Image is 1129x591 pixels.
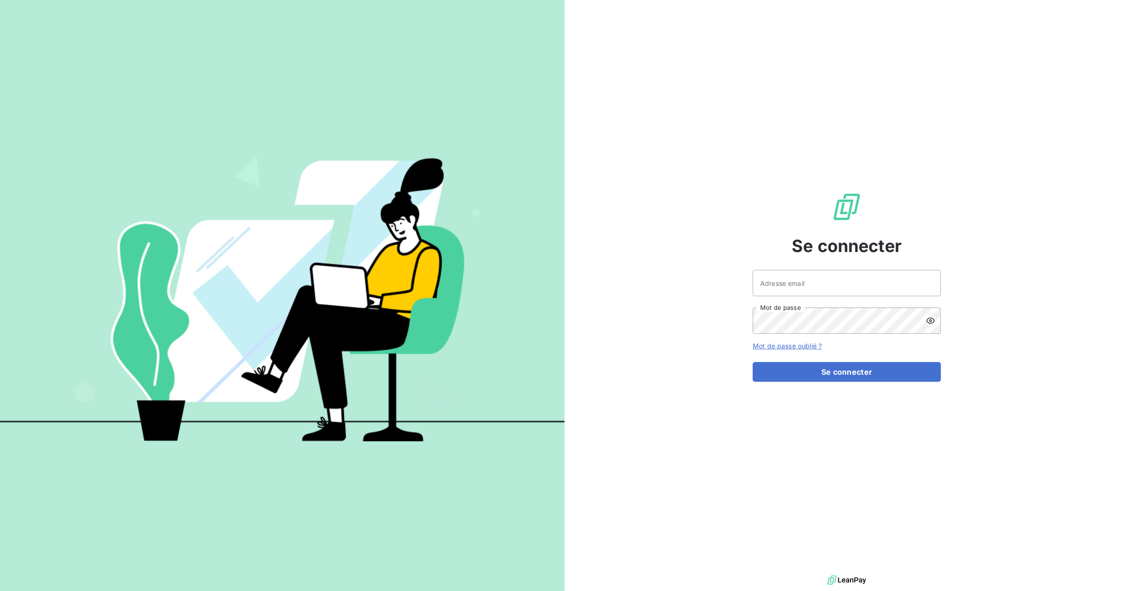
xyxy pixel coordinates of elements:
[827,573,866,587] img: logo
[753,342,822,350] a: Mot de passe oublié ?
[753,270,941,296] input: placeholder
[753,362,941,382] button: Se connecter
[832,192,862,222] img: Logo LeanPay
[792,233,902,259] span: Se connecter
